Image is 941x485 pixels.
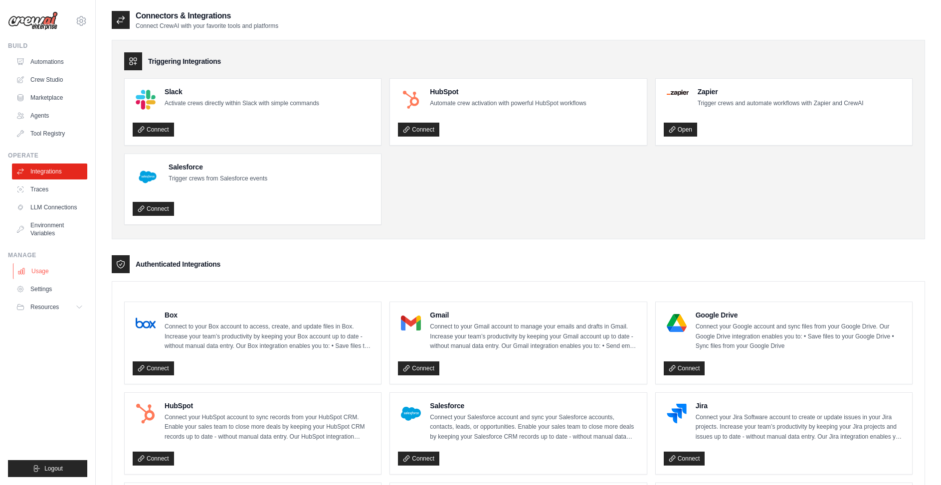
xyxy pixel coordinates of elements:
h4: Gmail [430,310,638,320]
img: HubSpot Logo [401,90,421,110]
h4: Google Drive [696,310,904,320]
a: Connect [133,123,174,137]
p: Connect to your Gmail account to manage your emails and drafts in Gmail. Increase your team’s pro... [430,322,638,351]
img: Salesforce Logo [136,165,160,189]
img: Slack Logo [136,90,156,110]
a: Open [664,123,697,137]
h4: Zapier [698,87,864,97]
span: Logout [44,465,63,473]
span: Resources [30,303,59,311]
h4: Jira [696,401,904,411]
p: Connect your Salesforce account and sync your Salesforce accounts, contacts, leads, or opportunit... [430,413,638,442]
p: Connect your Google account and sync files from your Google Drive. Our Google Drive integration e... [696,322,904,351]
img: Logo [8,11,58,30]
img: Zapier Logo [667,90,689,96]
a: Connect [133,361,174,375]
a: Connect [664,361,705,375]
a: Traces [12,181,87,197]
a: Automations [12,54,87,70]
button: Logout [8,460,87,477]
a: Connect [398,123,439,137]
img: Jira Logo [667,404,687,424]
a: Agents [12,108,87,124]
a: Connect [398,361,439,375]
p: Trigger crews from Salesforce events [169,174,267,184]
p: Automate crew activation with powerful HubSpot workflows [430,99,586,109]
h4: Box [165,310,373,320]
a: Connect [133,202,174,216]
img: Google Drive Logo [667,313,687,333]
img: Gmail Logo [401,313,421,333]
h4: Salesforce [169,162,267,172]
h4: HubSpot [430,87,586,97]
p: Trigger crews and automate workflows with Zapier and CrewAI [698,99,864,109]
a: Integrations [12,163,87,179]
h4: Slack [165,87,319,97]
a: Marketplace [12,90,87,106]
a: Settings [12,281,87,297]
div: Manage [8,251,87,259]
a: Usage [13,263,88,279]
a: LLM Connections [12,199,87,215]
h2: Connectors & Integrations [136,10,278,22]
p: Connect CrewAI with your favorite tools and platforms [136,22,278,30]
p: Connect to your Box account to access, create, and update files in Box. Increase your team’s prod... [165,322,373,351]
div: Operate [8,152,87,160]
a: Connect [133,452,174,466]
h3: Authenticated Integrations [136,259,220,269]
div: Build [8,42,87,50]
a: Crew Studio [12,72,87,88]
p: Connect your HubSpot account to sync records from your HubSpot CRM. Enable your sales team to clo... [165,413,373,442]
a: Connect [398,452,439,466]
h4: HubSpot [165,401,373,411]
a: Environment Variables [12,217,87,241]
img: Salesforce Logo [401,404,421,424]
p: Connect your Jira Software account to create or update issues in your Jira projects. Increase you... [696,413,904,442]
img: HubSpot Logo [136,404,156,424]
p: Activate crews directly within Slack with simple commands [165,99,319,109]
a: Tool Registry [12,126,87,142]
img: Box Logo [136,313,156,333]
button: Resources [12,299,87,315]
a: Connect [664,452,705,466]
h3: Triggering Integrations [148,56,221,66]
h4: Salesforce [430,401,638,411]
